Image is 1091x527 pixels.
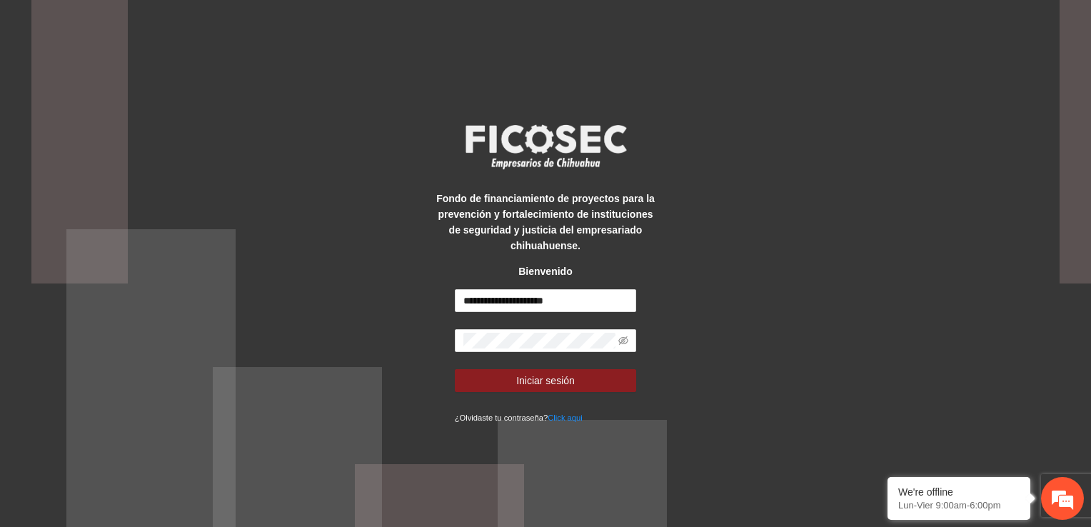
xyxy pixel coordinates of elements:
div: Dejar un mensaje [74,73,240,91]
em: Enviar [213,414,259,433]
span: Iniciar sesión [516,373,575,388]
a: Click aqui [548,413,583,422]
img: logo [456,120,635,173]
p: Lun-Vier 9:00am-6:00pm [898,500,1020,511]
div: Minimizar ventana de chat en vivo [234,7,268,41]
textarea: Escriba su mensaje aquí y haga clic en “Enviar” [7,364,272,414]
small: ¿Olvidaste tu contraseña? [455,413,583,422]
strong: Fondo de financiamiento de proyectos para la prevención y fortalecimiento de instituciones de seg... [436,193,655,251]
div: We're offline [898,486,1020,498]
span: eye-invisible [618,336,628,346]
strong: Bienvenido [518,266,572,277]
span: Estamos sin conexión. Déjenos un mensaje. [27,178,252,322]
button: Iniciar sesión [455,369,637,392]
